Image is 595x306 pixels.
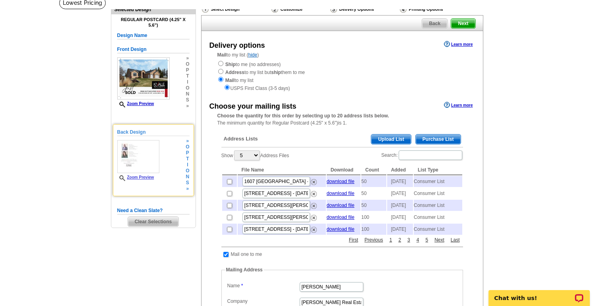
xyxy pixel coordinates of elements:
span: n [186,174,189,180]
span: n [186,91,189,97]
div: Select Design [201,5,271,15]
td: Consumer List [414,212,462,223]
iframe: LiveChat chat widget [483,281,595,306]
a: First [347,236,360,244]
th: Added [387,165,413,175]
td: 50 [361,200,386,211]
label: Company [227,298,299,305]
td: 100 [361,212,386,223]
div: Delivery Options [329,5,399,15]
img: Delivery Options [330,6,337,13]
span: o [186,168,189,174]
img: delete.png [311,227,317,233]
a: Last [449,236,462,244]
a: download file [327,214,355,220]
a: download file [327,179,355,184]
td: Mail one to me [231,250,263,258]
div: The minimum quantity for Regular Postcard (4.25" x 5.6")is 1. [202,112,483,127]
td: 100 [361,224,386,235]
span: » [186,55,189,61]
img: delete.png [311,179,317,185]
img: Select Design [202,6,209,13]
td: [DATE] [387,188,413,199]
a: Remove this list [311,225,317,231]
label: Show Address Files [221,150,289,161]
span: o [186,85,189,91]
h5: Front Design [117,46,190,53]
span: Address Lists [224,135,258,142]
th: File Name [238,165,326,175]
span: t [186,156,189,162]
a: Remove this list [311,189,317,195]
a: Zoom Preview [117,175,154,179]
span: s [186,97,189,103]
td: [DATE] [387,200,413,211]
span: » [186,103,189,109]
img: Printing Options & Summary [400,6,407,13]
span: Clear Selections [128,217,178,226]
td: [DATE] [387,224,413,235]
strong: ship [271,70,281,75]
span: o [186,144,189,150]
input: Search: [399,150,462,160]
span: Upload List [371,134,411,144]
span: i [186,79,189,85]
a: hide [248,52,258,58]
h5: Back Design [117,129,190,136]
td: 50 [361,188,386,199]
strong: Address [225,70,244,75]
h5: Need a Clean Slate? [117,207,190,214]
td: [DATE] [387,212,413,223]
a: download file [327,203,355,208]
a: Remove this list [311,177,317,183]
a: 4 [415,236,421,244]
h4: Regular Postcard (4.25" x 5.6") [117,17,190,27]
span: » [186,138,189,144]
a: 3 [405,236,412,244]
td: Consumer List [414,176,462,187]
div: Delivery options [209,40,265,51]
td: [DATE] [387,176,413,187]
a: Learn more [444,102,473,108]
div: Printing Options [399,5,470,13]
a: 1 [388,236,394,244]
img: small-thumb.jpg [117,140,159,173]
strong: Choose the quantity for this order by selecting up to 20 address lists below. [217,113,389,119]
a: 2 [396,236,403,244]
span: p [186,150,189,156]
span: Next [451,19,475,28]
span: Purchase List [416,134,461,144]
span: s [186,180,189,186]
div: to me (no addresses) to my list but them to me to my list [217,60,467,92]
td: Consumer List [414,224,462,235]
div: Customize [271,5,329,13]
span: i [186,162,189,168]
img: delete.png [311,203,317,209]
strong: Mail [217,52,227,58]
a: Zoom Preview [117,101,154,106]
legend: Mailing Address [225,266,264,273]
div: USPS First Class (3-5 days) [217,84,467,92]
a: 5 [423,236,430,244]
select: ShowAddress Files [234,150,260,160]
span: » [186,186,189,192]
div: Choose your mailing lists [209,101,297,112]
a: Remove this list [311,201,317,207]
div: to my list ( ) [202,51,483,92]
th: Download [327,165,360,175]
td: 50 [361,176,386,187]
span: t [186,73,189,79]
th: Count [361,165,386,175]
img: small-thumb.jpg [117,57,170,99]
strong: Mail [225,78,235,83]
label: Name [227,282,299,289]
span: Back [422,19,447,28]
img: delete.png [311,191,317,197]
th: List Type [414,165,462,175]
a: Remove this list [311,213,317,219]
a: Learn more [444,41,473,47]
a: Back [422,18,448,29]
td: Consumer List [414,200,462,211]
h5: Design Name [117,32,190,39]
